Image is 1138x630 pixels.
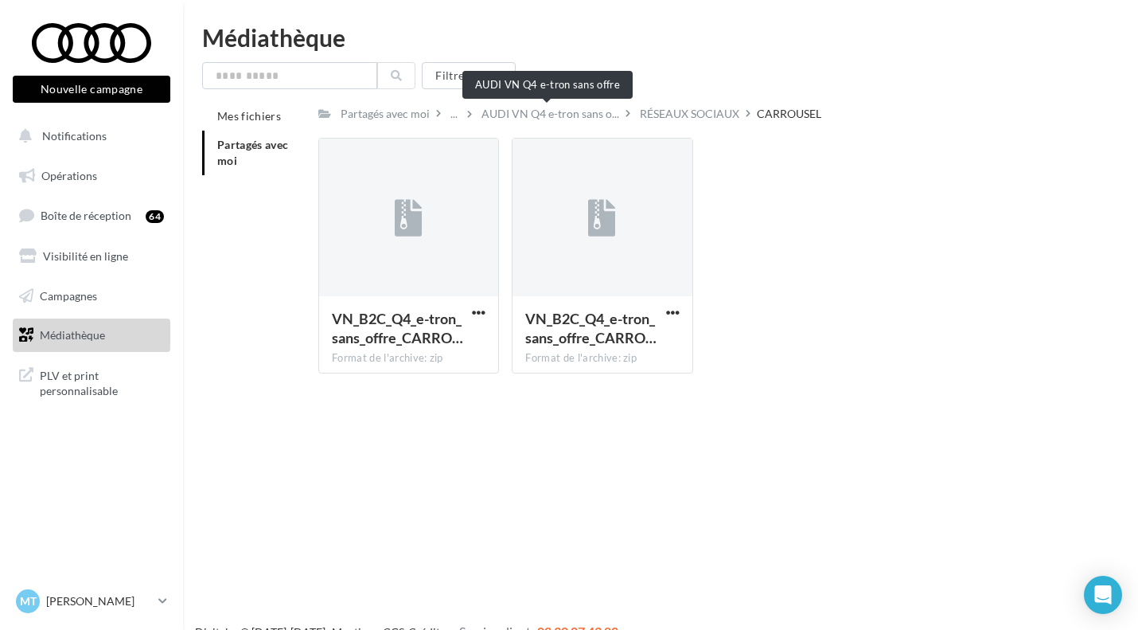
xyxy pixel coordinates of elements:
span: PLV et print personnalisable [40,365,164,399]
button: Notifications [10,119,167,153]
div: CARROUSEL [757,106,821,122]
div: Open Intercom Messenger [1084,576,1122,614]
span: Mes fichiers [217,109,281,123]
span: Opérations [41,169,97,182]
a: Visibilité en ligne [10,240,173,273]
div: Format de l'archive: zip [525,351,679,366]
a: Boîte de réception64 [10,198,173,233]
span: Médiathèque [40,328,105,342]
span: Campagnes [40,288,97,302]
a: Opérations [10,159,173,193]
button: Filtrer par [422,62,516,89]
a: PLV et print personnalisable [10,358,173,405]
span: Visibilité en ligne [43,249,128,263]
a: Médiathèque [10,319,173,352]
div: Médiathèque [202,25,1119,49]
div: 64 [146,210,164,223]
div: Partagés avec moi [341,106,430,122]
button: Nouvelle campagne [13,76,170,103]
span: Boîte de réception [41,209,131,222]
span: VN_B2C_Q4_e-tron_sans_offre_CARROUSEL_1080X1080 [525,310,657,346]
span: VN_B2C_Q4_e-tron_sans_offre_CARROUSEL_1080X1920 [332,310,463,346]
div: ... [447,103,461,125]
div: AUDI VN Q4 e-tron sans offre [462,71,633,99]
div: RÉSEAUX SOCIAUX [640,106,739,122]
span: Partagés avec moi [217,138,289,167]
span: AUDI VN Q4 e-tron sans o... [481,106,619,122]
a: MT [PERSON_NAME] [13,586,170,616]
span: Notifications [42,129,107,143]
p: [PERSON_NAME] [46,593,152,609]
a: Campagnes [10,280,173,313]
span: MT [20,593,37,609]
div: Format de l'archive: zip [332,351,485,366]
